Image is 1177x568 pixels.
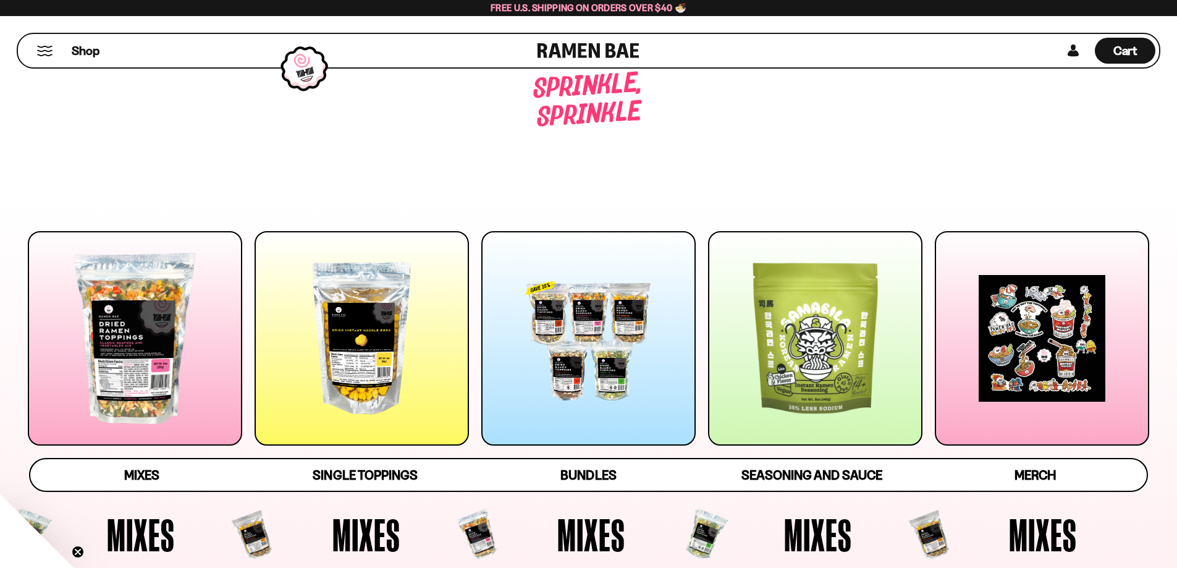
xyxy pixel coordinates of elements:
button: Mobile Menu Trigger [36,46,53,56]
span: Single Toppings [313,467,417,483]
span: Free U.S. Shipping on Orders over $40 🍜 [491,2,686,14]
span: Merch [1015,467,1056,483]
span: Bundles [560,467,616,483]
button: Close teaser [72,546,84,558]
span: Seasoning and Sauce [741,467,882,483]
a: Seasoning and Sauce [700,459,923,491]
a: Mixes [30,459,253,491]
a: Shop [72,38,99,64]
a: Single Toppings [253,459,476,491]
span: Mixes [124,467,159,483]
a: Merch [924,459,1147,491]
span: Mixes [557,512,625,557]
span: Mixes [332,512,400,557]
div: Cart [1095,34,1155,67]
span: Mixes [784,512,852,557]
span: Mixes [1009,512,1077,557]
a: Bundles [477,459,700,491]
span: Cart [1113,43,1137,58]
span: Shop [72,43,99,59]
span: Mixes [107,512,175,557]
